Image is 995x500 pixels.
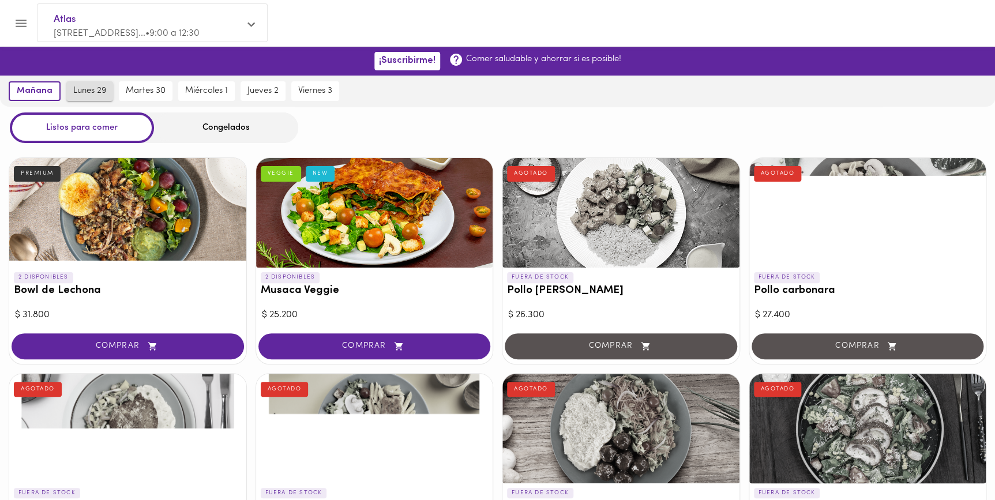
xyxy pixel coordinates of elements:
[261,285,489,297] h3: Musaca Veggie
[14,285,242,297] h3: Bowl de Lechona
[502,374,739,483] div: Albóndigas BBQ
[261,488,327,498] p: FUERA DE STOCK
[15,309,241,322] div: $ 31.800
[466,53,621,65] p: Comer saludable y ahorrar si es posible!
[241,81,286,101] button: jueves 2
[7,9,35,37] button: Menu
[502,158,739,268] div: Pollo Tikka Massala
[374,52,440,70] button: ¡Suscribirme!
[261,166,301,181] div: VEGGIE
[14,488,80,498] p: FUERA DE STOCK
[273,341,476,351] span: COMPRAR
[54,12,239,27] span: Atlas
[754,272,820,283] p: FUERA DE STOCK
[258,333,491,359] button: COMPRAR
[754,166,802,181] div: AGOTADO
[507,488,573,498] p: FUERA DE STOCK
[507,166,555,181] div: AGOTADO
[185,86,228,96] span: miércoles 1
[26,341,230,351] span: COMPRAR
[754,488,820,498] p: FUERA DE STOCK
[9,374,246,483] div: Tilapia parmesana
[306,166,335,181] div: NEW
[9,158,246,268] div: Bowl de Lechona
[17,86,52,96] span: mañana
[154,112,298,143] div: Congelados
[66,81,113,101] button: lunes 29
[12,333,244,359] button: COMPRAR
[178,81,235,101] button: miércoles 1
[749,374,986,483] div: Ensalada Cordon Bleu
[256,158,493,268] div: Musaca Veggie
[755,309,981,322] div: $ 27.400
[10,112,154,143] div: Listos para comer
[508,309,734,322] div: $ 26.300
[119,81,172,101] button: martes 30
[928,433,983,488] iframe: Messagebird Livechat Widget
[298,86,332,96] span: viernes 3
[507,285,735,297] h3: Pollo [PERSON_NAME]
[14,166,61,181] div: PREMIUM
[14,382,62,397] div: AGOTADO
[9,81,61,101] button: mañana
[754,382,802,397] div: AGOTADO
[507,382,555,397] div: AGOTADO
[262,309,487,322] div: $ 25.200
[247,86,279,96] span: jueves 2
[261,382,309,397] div: AGOTADO
[507,272,573,283] p: FUERA DE STOCK
[754,285,982,297] h3: Pollo carbonara
[261,272,320,283] p: 2 DISPONIBLES
[749,158,986,268] div: Pollo carbonara
[379,55,435,66] span: ¡Suscribirme!
[54,29,200,38] span: [STREET_ADDRESS]... • 9:00 a 12:30
[126,86,166,96] span: martes 30
[256,374,493,483] div: Salmón toscana
[14,272,73,283] p: 2 DISPONIBLES
[73,86,106,96] span: lunes 29
[291,81,339,101] button: viernes 3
